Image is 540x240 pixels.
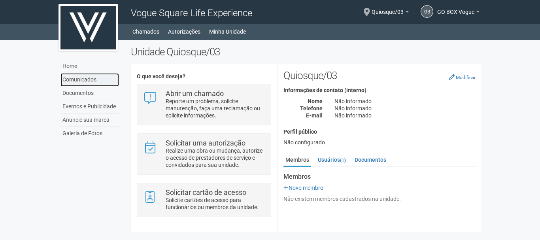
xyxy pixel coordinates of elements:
[166,188,246,197] strong: Solicitar cartão de acesso
[60,73,119,87] a: Comunicados
[372,1,404,15] span: Quiosque/03
[372,10,409,16] a: Quiosque/03
[329,105,481,112] div: Não informado
[60,87,119,100] a: Documentos
[449,74,476,80] a: Modificar
[306,112,323,119] strong: E-mail
[166,147,265,168] p: Realize uma obra ou mudança, autorize o acesso de prestadores de serviço e convidados para sua un...
[340,157,346,163] small: (1)
[421,5,433,18] a: GB
[143,90,264,119] a: Abrir um chamado Reporte um problema, solicite manutenção, faça uma reclamação ou solicite inform...
[166,139,245,147] strong: Solicitar uma autorização
[209,26,246,37] a: Minha Unidade
[143,140,264,168] a: Solicitar uma autorização Realize uma obra ou mudança, autorize o acesso de prestadores de serviç...
[131,8,252,19] span: Vogue Square Life Experience
[283,195,476,202] div: Não existem membros cadastrados na unidade.
[131,46,481,58] h2: Unidade Quiosque/03
[283,185,323,191] a: Novo membro
[143,189,264,211] a: Solicitar cartão de acesso Solicite cartões de acesso para funcionários ou membros da unidade.
[353,154,388,166] a: Documentos
[60,113,119,127] a: Anuncie sua marca
[59,4,118,51] img: logo.jpg
[283,154,311,167] a: Membros
[329,98,481,105] div: Não informado
[437,1,474,15] span: GO BOX Vogue
[60,127,119,140] a: Galeria de Fotos
[283,173,476,180] strong: Membros
[308,98,323,104] strong: Nome
[132,26,159,37] a: Chamados
[166,197,265,211] p: Solicite cartões de acesso para funcionários ou membros da unidade.
[60,60,119,73] a: Home
[283,70,476,81] h2: Quiosque/03
[166,89,224,98] strong: Abrir um chamado
[329,112,481,119] div: Não informado
[300,105,323,111] strong: Telefone
[283,87,476,93] h4: Informações de contato (interno)
[166,98,265,119] p: Reporte um problema, solicite manutenção, faça uma reclamação ou solicite informações.
[137,74,271,79] h4: O que você deseja?
[283,139,476,146] div: Não configurado
[283,129,476,135] h4: Perfil público
[168,26,200,37] a: Autorizações
[316,154,348,166] a: Usuários(1)
[456,75,476,80] small: Modificar
[437,10,480,16] a: GO BOX Vogue
[60,100,119,113] a: Eventos e Publicidade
